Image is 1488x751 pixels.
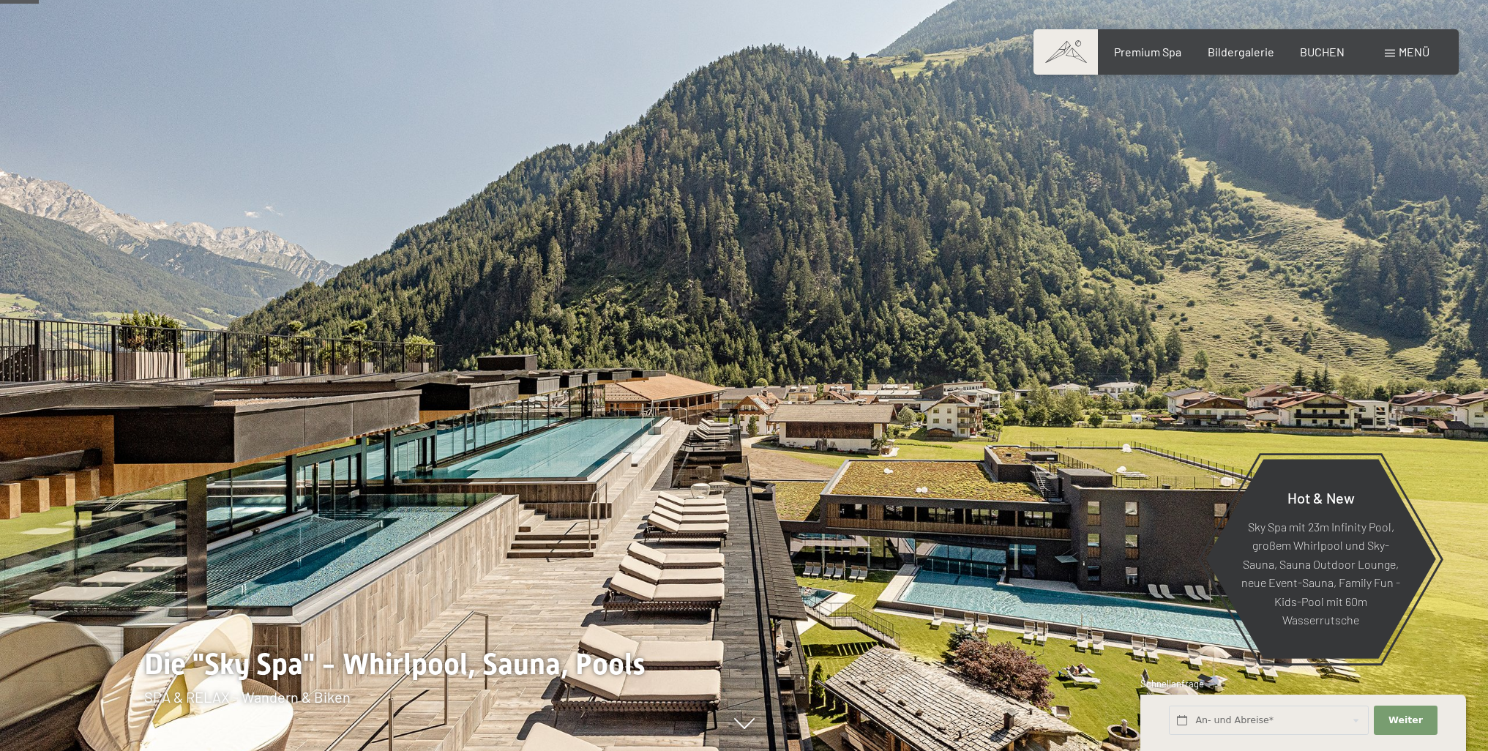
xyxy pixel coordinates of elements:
a: Bildergalerie [1208,45,1274,59]
span: Menü [1399,45,1429,59]
p: Sky Spa mit 23m Infinity Pool, großem Whirlpool und Sky-Sauna, Sauna Outdoor Lounge, neue Event-S... [1241,517,1400,629]
a: Premium Spa [1114,45,1181,59]
span: Hot & New [1287,488,1355,506]
span: Weiter [1388,714,1423,727]
span: Schnellanfrage [1140,678,1204,690]
a: BUCHEN [1300,45,1345,59]
a: Hot & New Sky Spa mit 23m Infinity Pool, großem Whirlpool und Sky-Sauna, Sauna Outdoor Lounge, ne... [1205,458,1437,660]
button: Weiter [1374,706,1437,736]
